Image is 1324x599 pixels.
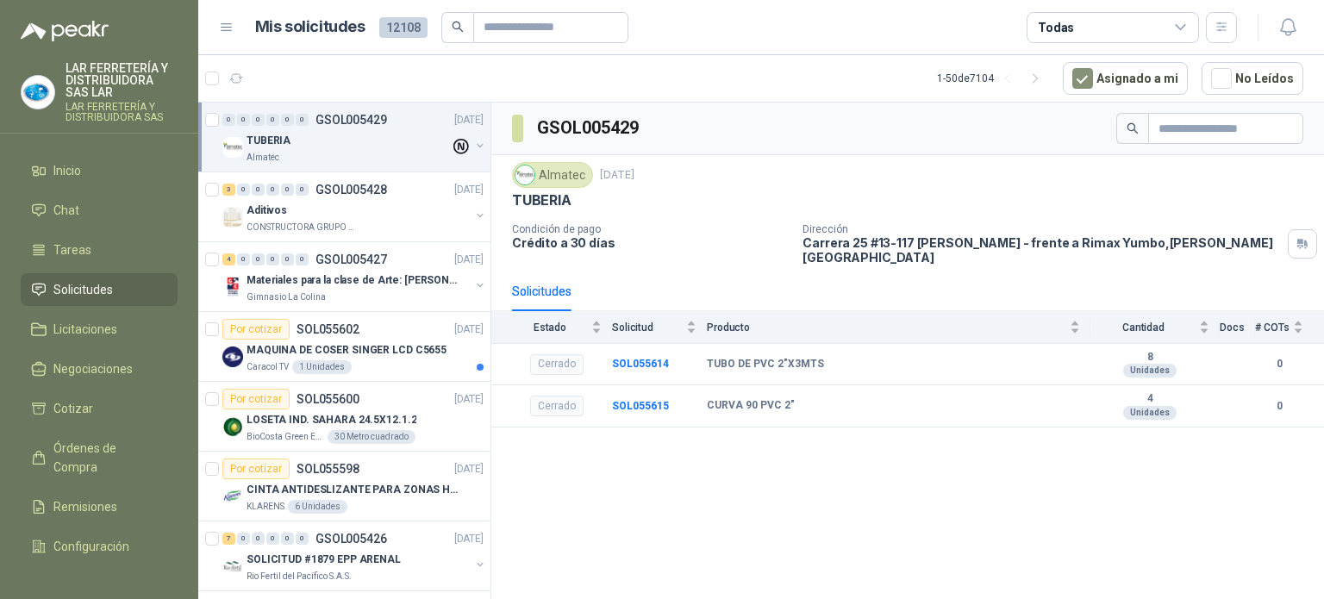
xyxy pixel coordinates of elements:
[281,533,294,545] div: 0
[707,358,824,371] b: TUBO DE PVC 2"X3MTS
[937,65,1049,92] div: 1 - 50 de 7104
[247,412,416,428] p: LOSETA IND. SAHARA 24.5X12.1.2
[454,182,484,198] p: [DATE]
[454,321,484,338] p: [DATE]
[247,342,447,359] p: MAQUINA DE COSER SINGER LCD C5655
[315,114,387,126] p: GSOL005429
[252,533,265,545] div: 0
[198,452,490,521] a: Por cotizarSOL055598[DATE] Company LogoCINTA ANTIDESLIZANTE PARA ZONAS HUMEDASKLARENS6 Unidades
[530,396,584,416] div: Cerrado
[530,354,584,375] div: Cerrado
[266,114,279,126] div: 0
[53,201,79,220] span: Chat
[53,240,91,259] span: Tareas
[707,321,1066,334] span: Producto
[454,252,484,268] p: [DATE]
[252,184,265,196] div: 0
[512,223,789,235] p: Condición de pago
[512,282,571,301] div: Solicitudes
[612,358,669,370] a: SOL055614
[515,165,534,184] img: Company Logo
[803,235,1281,265] p: Carrera 25 #13-117 [PERSON_NAME] - frente a Rimax Yumbo , [PERSON_NAME][GEOGRAPHIC_DATA]
[707,311,1090,343] th: Producto
[222,486,243,507] img: Company Logo
[266,184,279,196] div: 0
[1090,392,1209,406] b: 4
[222,556,243,577] img: Company Logo
[452,21,464,33] span: search
[281,253,294,265] div: 0
[247,151,279,165] p: Almatec
[454,112,484,128] p: [DATE]
[222,319,290,340] div: Por cotizar
[252,114,265,126] div: 0
[612,311,707,343] th: Solicitud
[1127,122,1139,134] span: search
[247,272,461,289] p: Materiales para la clase de Arte: [PERSON_NAME]
[222,277,243,297] img: Company Logo
[266,533,279,545] div: 0
[247,203,287,219] p: Aditivos
[281,184,294,196] div: 0
[222,109,487,165] a: 0 0 0 0 0 0 GSOL005429[DATE] Company LogoTUBERIAAlmatec
[454,461,484,477] p: [DATE]
[297,393,359,405] p: SOL055600
[454,531,484,547] p: [DATE]
[222,179,487,234] a: 3 0 0 0 0 0 GSOL005428[DATE] Company LogoAditivosCONSTRUCTORA GRUPO FIP
[281,114,294,126] div: 0
[222,459,290,479] div: Por cotizar
[66,62,178,98] p: LAR FERRETERÍA Y DISTRIBUIDORA SAS LAR
[1090,311,1220,343] th: Cantidad
[612,400,669,412] a: SOL055615
[266,253,279,265] div: 0
[222,207,243,228] img: Company Logo
[21,432,178,484] a: Órdenes de Compra
[1255,356,1303,372] b: 0
[288,500,347,514] div: 6 Unidades
[222,253,235,265] div: 4
[21,194,178,227] a: Chat
[237,253,250,265] div: 0
[222,137,243,158] img: Company Logo
[454,391,484,408] p: [DATE]
[198,312,490,382] a: Por cotizarSOL055602[DATE] Company LogoMAQUINA DE COSER SINGER LCD C5655Caracol TV1 Unidades
[296,253,309,265] div: 0
[512,321,588,334] span: Estado
[222,528,487,583] a: 7 0 0 0 0 0 GSOL005426[DATE] Company LogoSOLICITUD #1879 EPP ARENALRio Fertil del Pacífico S.A.S.
[707,399,795,413] b: CURVA 90 PVC 2"
[222,346,243,367] img: Company Logo
[53,280,113,299] span: Solicitudes
[222,184,235,196] div: 3
[21,530,178,563] a: Configuración
[297,323,359,335] p: SOL055602
[237,184,250,196] div: 0
[296,533,309,545] div: 0
[247,570,352,583] p: Rio Fertil del Pacífico S.A.S.
[222,389,290,409] div: Por cotizar
[53,359,133,378] span: Negociaciones
[247,500,284,514] p: KLARENS
[22,76,54,109] img: Company Logo
[292,360,352,374] div: 1 Unidades
[237,533,250,545] div: 0
[255,15,365,40] h1: Mis solicitudes
[247,360,289,374] p: Caracol TV
[21,490,178,523] a: Remisiones
[315,533,387,545] p: GSOL005426
[537,115,641,141] h3: GSOL005429
[1123,364,1177,377] div: Unidades
[247,221,355,234] p: CONSTRUCTORA GRUPO FIP
[222,249,487,304] a: 4 0 0 0 0 0 GSOL005427[DATE] Company LogoMateriales para la clase de Arte: [PERSON_NAME]Gimnasio ...
[1090,321,1196,334] span: Cantidad
[512,235,789,250] p: Crédito a 30 días
[21,21,109,41] img: Logo peakr
[198,382,490,452] a: Por cotizarSOL055600[DATE] Company LogoLOSETA IND. SAHARA 24.5X12.1.2BioCosta Green Energy S.A.S3...
[296,184,309,196] div: 0
[247,482,461,498] p: CINTA ANTIDESLIZANTE PARA ZONAS HUMEDAS
[297,463,359,475] p: SOL055598
[21,234,178,266] a: Tareas
[296,114,309,126] div: 0
[1255,311,1324,343] th: # COTs
[512,162,593,188] div: Almatec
